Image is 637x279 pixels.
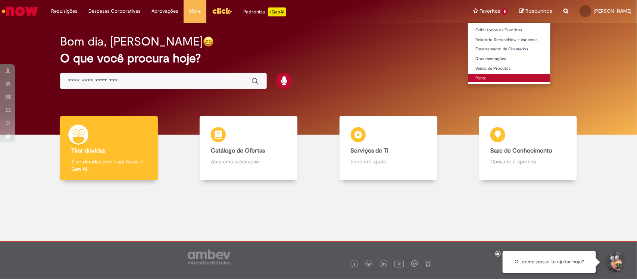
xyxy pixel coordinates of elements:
button: Iniciar Conversa de Suporte [603,251,626,273]
p: Abra uma solicitação [211,158,286,165]
h2: Bom dia, [PERSON_NAME] [60,35,203,48]
b: Serviços de TI [351,147,389,154]
a: Catálogo de Ofertas Abra uma solicitação [179,116,318,181]
a: Serviços de TI Encontre ajuda [319,116,458,181]
img: happy-face.png [203,36,214,47]
p: +GenAi [268,7,286,16]
img: logo_footer_youtube.png [394,259,404,269]
span: [PERSON_NAME] [594,8,631,14]
ul: Favoritos [468,22,551,84]
span: 5 [502,9,508,15]
a: Exibir todos os Favoritos [468,26,550,34]
a: Relatório ServiceNow – Variáveis [468,36,550,44]
span: Favoritos [480,7,500,15]
img: logo_footer_linkedin.png [382,262,386,267]
img: logo_footer_naosei.png [425,260,432,267]
img: logo_footer_ambev_rotulo_gray.png [188,250,231,264]
span: Rascunhos [525,7,552,15]
div: Oi, como posso te ajudar hoje? [503,251,596,273]
span: Requisições [51,7,77,15]
p: Encontre ajuda [351,158,426,165]
h2: O que você procura hoje? [60,52,577,65]
a: Documentações [468,55,550,63]
a: Venda de Produtos [468,65,550,73]
div: Padroniza [243,7,286,16]
img: logo_footer_twitter.png [367,263,371,266]
span: More [189,7,201,15]
img: logo_footer_facebook.png [353,263,356,266]
span: Despesas Corporativas [88,7,140,15]
img: click_logo_yellow_360x200.png [212,5,232,16]
a: Base de Conhecimento Consulte e aprenda [458,116,598,181]
b: Tirar dúvidas [71,147,105,154]
p: Consulte e aprenda [490,158,566,165]
img: logo_footer_workplace.png [411,260,418,267]
b: Catálogo de Ofertas [211,147,265,154]
a: Encerramento de Chamados [468,45,550,53]
a: Tirar dúvidas Tirar dúvidas com Lupi Assist e Gen Ai [39,116,179,181]
img: ServiceNow [1,4,39,19]
span: Aprovações [152,7,178,15]
p: Tirar dúvidas com Lupi Assist e Gen Ai [71,158,147,173]
a: Ponto [468,74,550,82]
b: Base de Conhecimento [490,147,552,154]
a: Rascunhos [519,8,552,15]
